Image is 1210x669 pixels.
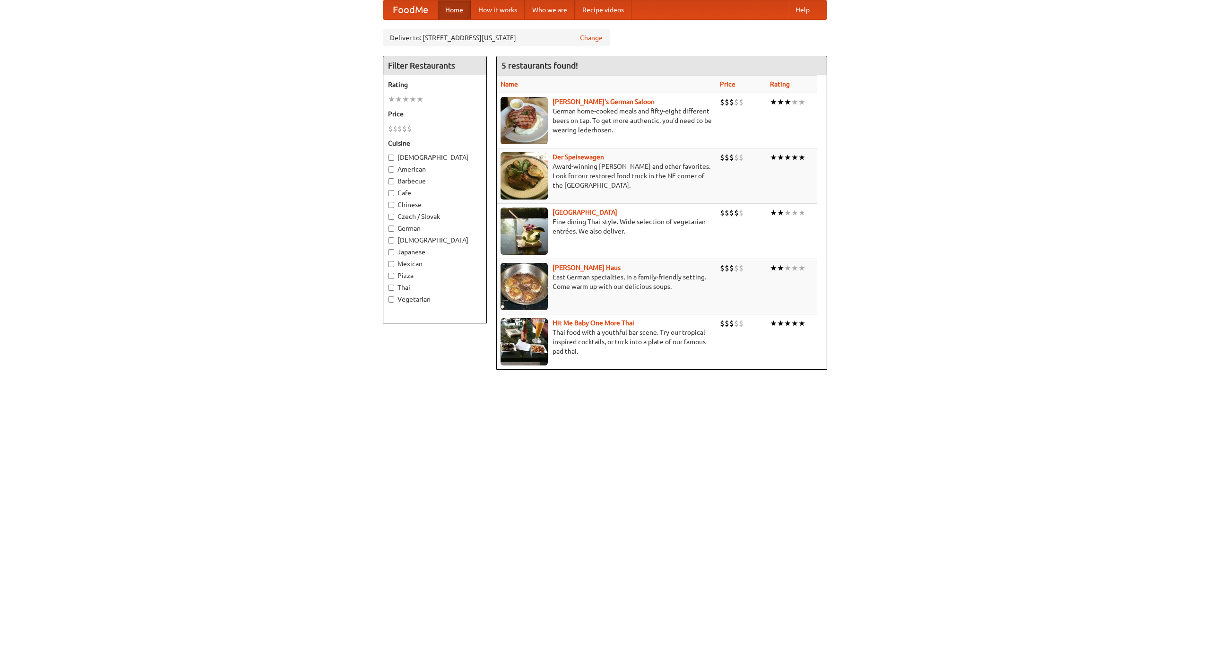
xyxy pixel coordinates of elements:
li: ★ [770,318,777,329]
label: Barbecue [388,176,482,186]
li: $ [720,97,725,107]
li: $ [725,152,729,163]
li: ★ [791,208,798,218]
li: ★ [416,94,423,104]
a: Price [720,80,735,88]
li: $ [739,152,743,163]
img: satay.jpg [501,208,548,255]
li: ★ [777,152,784,163]
label: American [388,165,482,174]
li: $ [734,263,739,273]
a: Who we are [525,0,575,19]
li: ★ [395,94,402,104]
li: ★ [388,94,395,104]
li: $ [725,318,729,329]
b: [PERSON_NAME]'s German Saloon [553,98,655,105]
p: German home-cooked meals and fifty-eight different beers on tap. To get more authentic, you'd nee... [501,106,712,135]
input: Czech / Slovak [388,214,394,220]
li: ★ [777,318,784,329]
input: Mexican [388,261,394,267]
li: ★ [791,318,798,329]
img: kohlhaus.jpg [501,263,548,310]
p: Award-winning [PERSON_NAME] and other favorites. Look for our restored food truck in the NE corne... [501,162,712,190]
label: Pizza [388,271,482,280]
input: Thai [388,285,394,291]
li: $ [725,97,729,107]
li: ★ [784,208,791,218]
li: $ [729,97,734,107]
a: Der Speisewagen [553,153,604,161]
label: German [388,224,482,233]
label: [DEMOGRAPHIC_DATA] [388,153,482,162]
input: Barbecue [388,178,394,184]
li: $ [725,208,729,218]
li: ★ [777,263,784,273]
li: $ [739,97,743,107]
a: [PERSON_NAME] Haus [553,264,621,271]
li: $ [720,208,725,218]
li: ★ [798,263,805,273]
input: Cafe [388,190,394,196]
li: ★ [777,97,784,107]
img: esthers.jpg [501,97,548,144]
li: $ [729,208,734,218]
p: East German specialties, in a family-friendly setting. Come warm up with our delicious soups. [501,272,712,291]
li: ★ [777,208,784,218]
h5: Rating [388,80,482,89]
li: $ [739,263,743,273]
li: ★ [770,152,777,163]
input: [DEMOGRAPHIC_DATA] [388,155,394,161]
a: How it works [471,0,525,19]
li: $ [725,263,729,273]
label: Czech / Slovak [388,212,482,221]
label: Cafe [388,188,482,198]
li: $ [729,318,734,329]
input: Vegetarian [388,296,394,303]
div: Deliver to: [STREET_ADDRESS][US_STATE] [383,29,610,46]
input: American [388,166,394,173]
li: $ [734,97,739,107]
a: Hit Me Baby One More Thai [553,319,634,327]
li: $ [398,123,402,134]
a: Change [580,33,603,43]
label: Mexican [388,259,482,269]
li: $ [739,318,743,329]
li: ★ [770,263,777,273]
li: ★ [784,97,791,107]
li: ★ [798,208,805,218]
li: $ [734,318,739,329]
input: Chinese [388,202,394,208]
li: ★ [798,97,805,107]
input: Pizza [388,273,394,279]
li: ★ [798,152,805,163]
li: $ [734,152,739,163]
li: ★ [409,94,416,104]
li: ★ [402,94,409,104]
label: Chinese [388,200,482,209]
img: babythai.jpg [501,318,548,365]
input: [DEMOGRAPHIC_DATA] [388,237,394,243]
li: ★ [791,152,798,163]
li: ★ [784,263,791,273]
h4: Filter Restaurants [383,56,486,75]
b: [GEOGRAPHIC_DATA] [553,209,617,216]
li: $ [720,263,725,273]
a: Help [788,0,817,19]
li: ★ [770,97,777,107]
p: Thai food with a youthful bar scene. Try our tropical inspired cocktails, or tuck into a plate of... [501,328,712,356]
label: Thai [388,283,482,292]
li: $ [402,123,407,134]
a: FoodMe [383,0,438,19]
h5: Price [388,109,482,119]
a: Rating [770,80,790,88]
li: ★ [770,208,777,218]
li: $ [393,123,398,134]
input: German [388,226,394,232]
li: $ [739,208,743,218]
li: $ [388,123,393,134]
li: ★ [784,152,791,163]
li: $ [720,318,725,329]
li: $ [729,152,734,163]
li: ★ [791,263,798,273]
